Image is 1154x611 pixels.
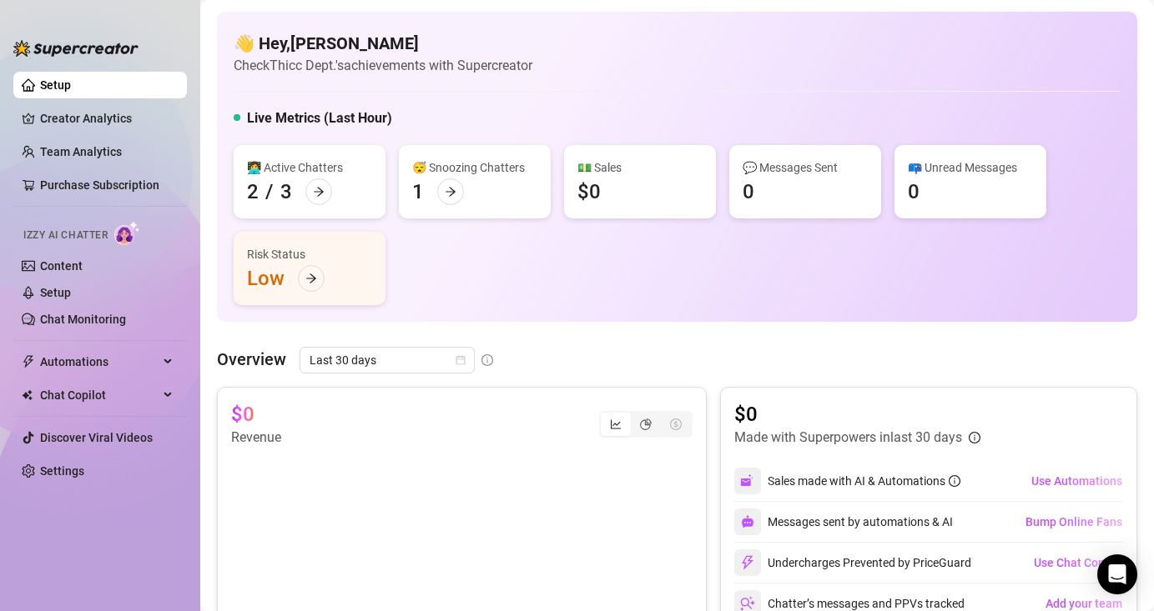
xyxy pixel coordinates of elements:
[445,186,456,198] span: arrow-right
[231,428,281,448] article: Revenue
[640,418,652,430] span: pie-chart
[412,158,537,177] div: 😴 Snoozing Chatters
[114,221,140,245] img: AI Chatter
[40,145,122,158] a: Team Analytics
[1033,549,1123,576] button: Use Chat Copilot
[40,105,174,132] a: Creator Analytics
[40,286,71,299] a: Setup
[247,108,392,128] h5: Live Metrics (Last Hour)
[768,472,960,490] div: Sales made with AI & Automations
[734,549,971,576] div: Undercharges Prevented by PriceGuard
[40,313,126,326] a: Chat Monitoring
[741,515,754,528] img: svg%3e
[740,555,755,570] img: svg%3e
[305,273,317,284] span: arrow-right
[1046,597,1122,610] span: Add your team
[743,158,868,177] div: 💬 Messages Sent
[740,596,755,611] img: svg%3e
[734,401,980,428] article: $0
[40,78,71,92] a: Setup
[40,431,153,444] a: Discover Viral Videos
[40,172,174,198] a: Purchase Subscription
[310,348,465,373] span: Last 30 days
[1025,508,1123,535] button: Bump Online Fans
[313,186,325,198] span: arrow-right
[734,508,953,535] div: Messages sent by automations & AI
[610,418,622,430] span: line-chart
[969,432,980,443] span: info-circle
[670,418,682,430] span: dollar-circle
[734,428,962,448] article: Made with Superpowers in last 30 days
[743,178,754,205] div: 0
[22,355,35,368] span: thunderbolt
[280,178,292,205] div: 3
[740,473,755,488] img: svg%3e
[13,40,139,57] img: logo-BBDzfeDw.svg
[247,158,372,177] div: 👩‍💻 Active Chatters
[949,475,960,487] span: info-circle
[456,355,466,365] span: calendar
[247,245,372,263] div: Risk Status
[234,32,532,55] h4: 👋 Hey, [PERSON_NAME]
[40,259,83,273] a: Content
[22,389,33,401] img: Chat Copilot
[577,158,703,177] div: 💵 Sales
[40,348,159,375] span: Automations
[1034,556,1122,569] span: Use Chat Copilot
[40,464,84,478] a: Settings
[577,178,601,205] div: $0
[247,178,259,205] div: 2
[481,354,493,366] span: info-circle
[217,347,286,372] article: Overview
[231,401,254,428] article: $0
[1025,515,1122,528] span: Bump Online Fans
[908,158,1033,177] div: 📪 Unread Messages
[234,55,532,76] article: Check Thicc Dept.'s achievements with Supercreator
[599,411,693,438] div: segmented control
[908,178,920,205] div: 0
[1097,554,1137,594] div: Open Intercom Messenger
[23,228,108,243] span: Izzy AI Chatter
[1031,468,1123,494] button: Use Automations
[412,178,424,205] div: 1
[40,382,159,408] span: Chat Copilot
[1031,474,1122,488] span: Use Automations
